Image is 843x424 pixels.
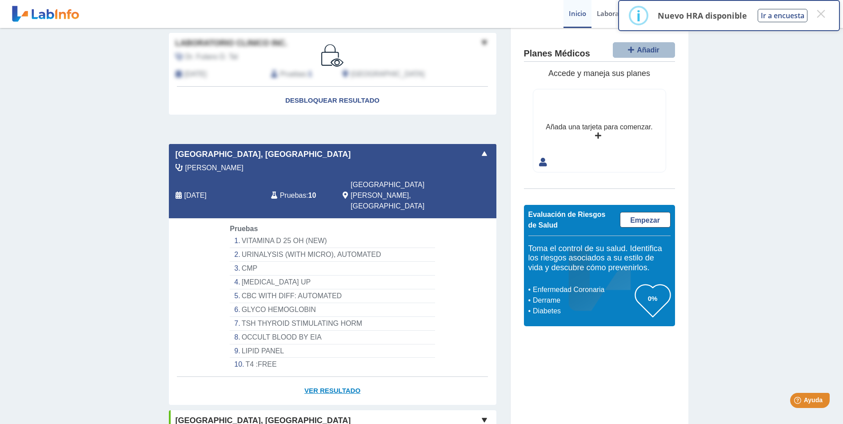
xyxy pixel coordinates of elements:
li: Derrame [531,295,635,306]
h5: Toma el control de su salud. Identifica los riesgos asociados a su estilo de vida y descubre cómo... [528,244,671,273]
span: Pruebas [280,69,306,80]
span: Accede y maneja sus planes [548,69,650,78]
div: : [264,180,336,212]
iframe: Help widget launcher [764,389,833,414]
div: Añada una tarjeta para comenzar. [546,122,652,132]
h3: 0% [635,293,671,304]
button: Añadir [613,42,675,58]
li: OCCULT BLOOD BY EIA [230,331,435,344]
li: TSH THYROID STIMULATING HORM [230,317,435,331]
button: Ir a encuesta [758,9,807,22]
span: Sat Sep 20 2025 16:22:05 GMT-0400 (Bolivia Time) [184,69,207,80]
a: Ver Resultado [169,377,496,405]
div: : [264,69,336,80]
li: URINALYSIS (WITH MICRO), AUTOMATED [230,248,435,262]
span: Dr. Fulano D. Tal [185,52,238,62]
span: 2025-09-20 [184,190,207,201]
li: T4 :FREE [230,358,435,371]
h4: Planes Médicos [524,48,590,59]
li: LIPID PANEL [230,344,435,358]
span: Pruebas [280,190,306,201]
span: Evaluación de Riesgos de Salud [528,211,606,229]
b: 10 [308,192,316,199]
span: San Juan, PR [351,180,449,212]
p: Nuevo HRA disponible [658,10,747,21]
span: Empezar [630,216,660,224]
li: [MEDICAL_DATA] UP [230,276,435,289]
span: Laboratorio Clinico Inc. [176,37,288,49]
a: Empezar [620,212,671,228]
button: Close this dialog [813,6,829,22]
li: CBC WITH DIFF: AUTOMATED [230,289,435,303]
b: 1 [308,70,312,78]
li: VITAMINA D 25 OH (NEW) [230,234,435,248]
div: i [636,8,641,24]
span: Pruebas [230,225,258,232]
li: Enfermedad Coronaria [531,284,635,295]
li: GLYCO HEMOGLOBIN [230,303,435,317]
li: Diabetes [531,306,635,316]
span: [GEOGRAPHIC_DATA], [GEOGRAPHIC_DATA] [176,148,351,160]
span: Añadir [637,46,659,54]
li: CMP [230,262,435,276]
span: Desbloquear resultado [285,96,380,104]
span: San Sebastián [351,69,424,80]
span: Soto, Edwin [185,163,244,173]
